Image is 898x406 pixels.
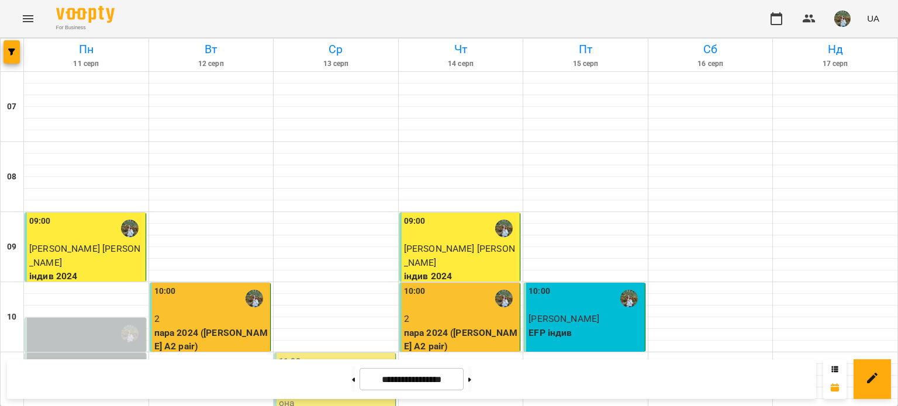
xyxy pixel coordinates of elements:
p: пара 2024 ([PERSON_NAME] A2 pair) [154,326,268,353]
p: індив 2024 [29,269,143,283]
h6: 15 серп [525,58,646,70]
h6: 09 [7,241,16,254]
h6: Чт [400,40,521,58]
h6: 13 серп [275,58,396,70]
img: Дарина Гуцало [495,220,513,237]
span: [PERSON_NAME] [PERSON_NAME] [404,243,515,268]
span: [PERSON_NAME] [529,313,599,324]
h6: 07 [7,100,16,113]
img: Дарина Гуцало [246,290,263,307]
h6: Сб [650,40,771,58]
label: 09:00 [29,215,51,228]
p: пара 2024 ([PERSON_NAME] A2 pair) [404,326,518,353]
label: 09:00 [404,215,426,228]
p: індив 2024 [404,269,518,283]
h6: 08 [7,171,16,183]
h6: 17 серп [775,58,896,70]
label: 10:30 [29,320,51,333]
img: Voopty Logo [56,6,115,23]
h6: 16 серп [650,58,771,70]
p: 2 [154,312,268,326]
span: For Business [56,24,115,32]
p: 2 [404,312,518,326]
img: Дарина Гуцало [620,290,638,307]
span: [PERSON_NAME] [PERSON_NAME] [29,243,140,268]
h6: Пт [525,40,646,58]
h6: Нд [775,40,896,58]
label: 10:00 [154,285,176,298]
p: 0 [29,347,143,361]
h6: Пн [26,40,147,58]
button: Menu [14,5,42,33]
h6: 12 серп [151,58,272,70]
button: UA [862,8,884,29]
h6: 14 серп [400,58,521,70]
h6: Ср [275,40,396,58]
img: 3d28a0deb67b6f5672087bb97ef72b32.jpg [834,11,851,27]
p: EFP індив [529,326,643,340]
label: 10:00 [529,285,550,298]
h6: Вт [151,40,272,58]
img: Дарина Гуцало [121,325,139,342]
label: 10:00 [404,285,426,298]
h6: 11 серп [26,58,147,70]
img: Дарина Гуцало [495,290,513,307]
h6: 10 [7,311,16,324]
span: UA [867,12,879,25]
img: Дарина Гуцало [121,220,139,237]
